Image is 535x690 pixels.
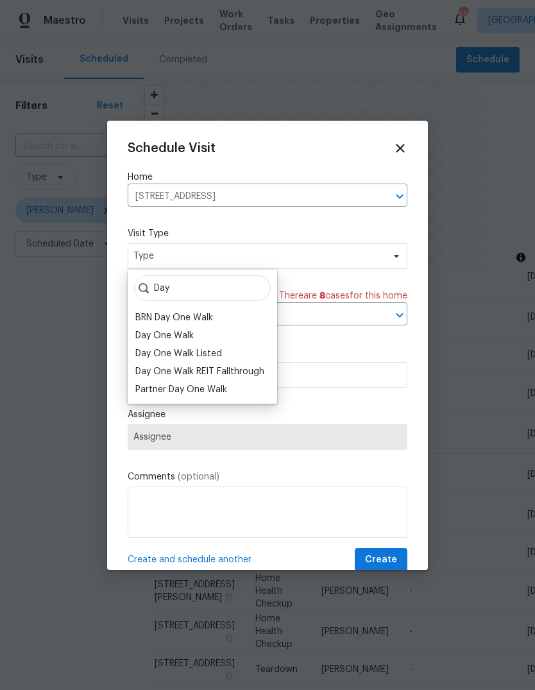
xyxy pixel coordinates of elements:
[128,227,407,240] label: Visit Type
[393,141,407,155] span: Close
[391,187,409,205] button: Open
[135,311,213,324] div: BRN Day One Walk
[365,552,397,568] span: Create
[391,306,409,324] button: Open
[128,142,216,155] span: Schedule Visit
[128,553,251,566] span: Create and schedule another
[135,347,222,360] div: Day One Walk Listed
[135,383,227,396] div: Partner Day One Walk
[135,329,194,342] div: Day One Walk
[133,250,383,263] span: Type
[128,171,407,184] label: Home
[319,291,325,300] span: 8
[128,408,407,421] label: Assignee
[355,548,407,572] button: Create
[128,187,371,207] input: Enter in an address
[128,470,407,483] label: Comments
[279,289,407,302] span: There are case s for this home
[178,472,219,481] span: (optional)
[135,365,264,378] div: Day One Walk REIT Fallthrough
[133,432,402,442] span: Assignee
